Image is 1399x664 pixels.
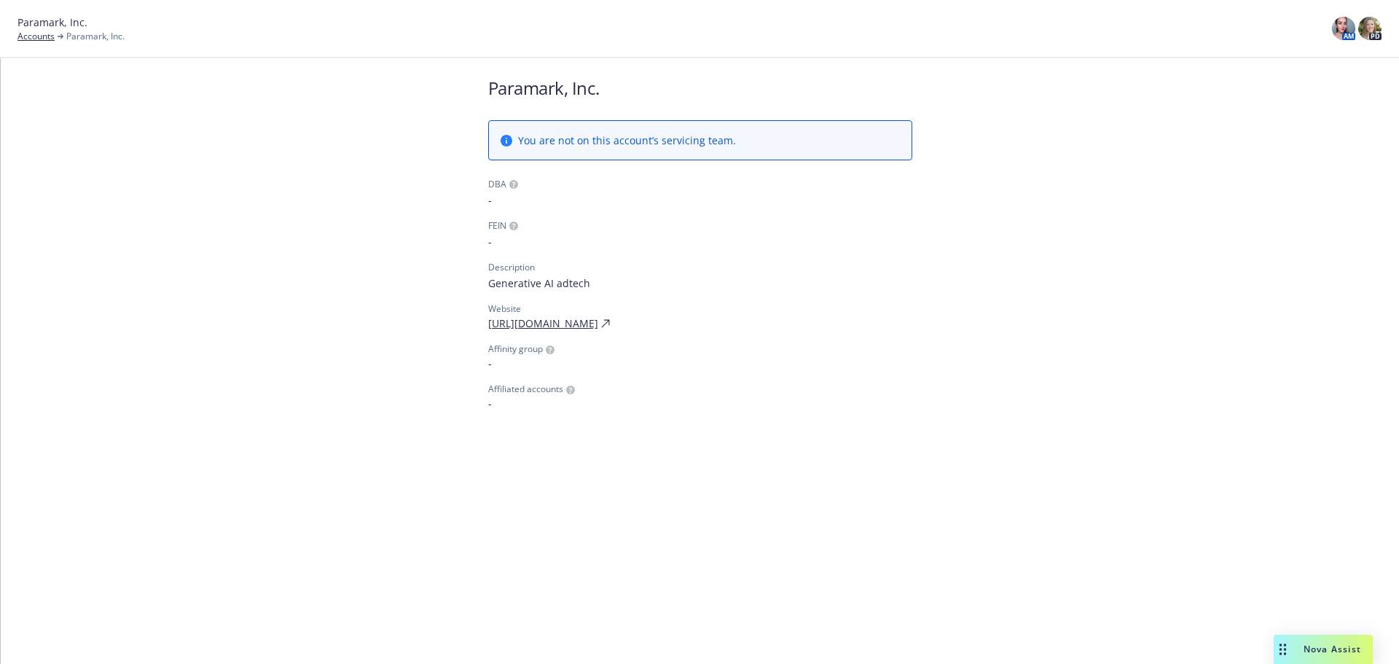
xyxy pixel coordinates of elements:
h1: Paramark, Inc. [488,76,912,100]
button: Nova Assist [1274,635,1373,664]
a: Accounts [17,30,55,43]
img: photo [1358,17,1382,40]
div: Description [488,261,535,274]
span: - [488,396,912,411]
span: - [488,356,912,371]
div: Drag to move [1274,635,1292,664]
div: Website [488,302,912,316]
span: Paramark, Inc. [17,15,87,30]
img: photo [1332,17,1355,40]
span: Affiliated accounts [488,383,563,396]
span: Nova Assist [1304,643,1361,655]
span: You are not on this account’s servicing team. [518,133,736,148]
span: - [488,234,912,249]
a: [URL][DOMAIN_NAME] [488,316,598,331]
div: FEIN [488,219,506,233]
span: Paramark, Inc. [66,30,125,43]
span: - [488,192,912,208]
span: Generative AI adtech [488,276,912,291]
div: DBA [488,178,506,191]
span: Affinity group [488,343,543,356]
